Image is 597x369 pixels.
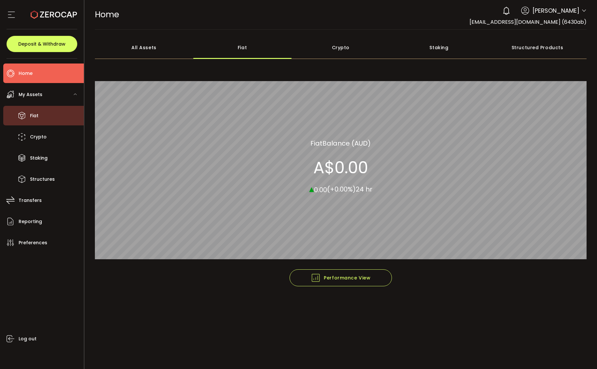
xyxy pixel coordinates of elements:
[291,36,390,59] div: Crypto
[30,175,55,184] span: Structures
[19,217,42,226] span: Reporting
[356,185,372,194] span: 24 hr
[19,69,33,78] span: Home
[19,238,47,248] span: Preferences
[19,334,37,344] span: Log out
[314,185,327,194] span: 0.00
[311,273,370,283] span: Performance View
[532,6,579,15] span: [PERSON_NAME]
[290,269,392,286] button: Performance View
[7,36,77,52] button: Deposit & Withdraw
[564,338,597,369] iframe: Chat Widget
[309,181,314,195] span: ▴
[30,111,38,121] span: Fiat
[95,9,119,20] span: Home
[390,36,488,59] div: Staking
[30,153,48,163] span: Staking
[310,138,371,148] section: Balance (AUD)
[18,42,66,46] span: Deposit & Withdraw
[95,36,193,59] div: All Assets
[327,185,356,194] span: (+0.00%)
[310,138,322,148] span: Fiat
[313,158,368,177] section: A$0.00
[19,196,42,205] span: Transfers
[19,90,42,99] span: My Assets
[488,36,587,59] div: Structured Products
[30,132,47,142] span: Crypto
[470,18,587,26] span: [EMAIL_ADDRESS][DOMAIN_NAME] (6430ab)
[193,36,291,59] div: Fiat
